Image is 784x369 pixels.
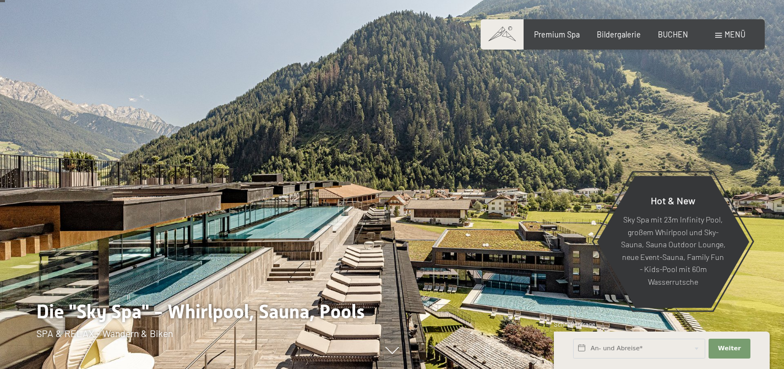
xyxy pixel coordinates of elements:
[651,194,695,207] span: Hot & New
[658,30,688,39] a: BUCHEN
[725,30,745,39] span: Menü
[554,321,595,328] span: Schnellanfrage
[620,214,726,289] p: Sky Spa mit 23m Infinity Pool, großem Whirlpool und Sky-Sauna, Sauna Outdoor Lounge, neue Event-S...
[709,339,750,359] button: Weiter
[718,344,741,353] span: Weiter
[596,175,750,308] a: Hot & New Sky Spa mit 23m Infinity Pool, großem Whirlpool und Sky-Sauna, Sauna Outdoor Lounge, ne...
[597,30,641,39] a: Bildergalerie
[534,30,580,39] a: Premium Spa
